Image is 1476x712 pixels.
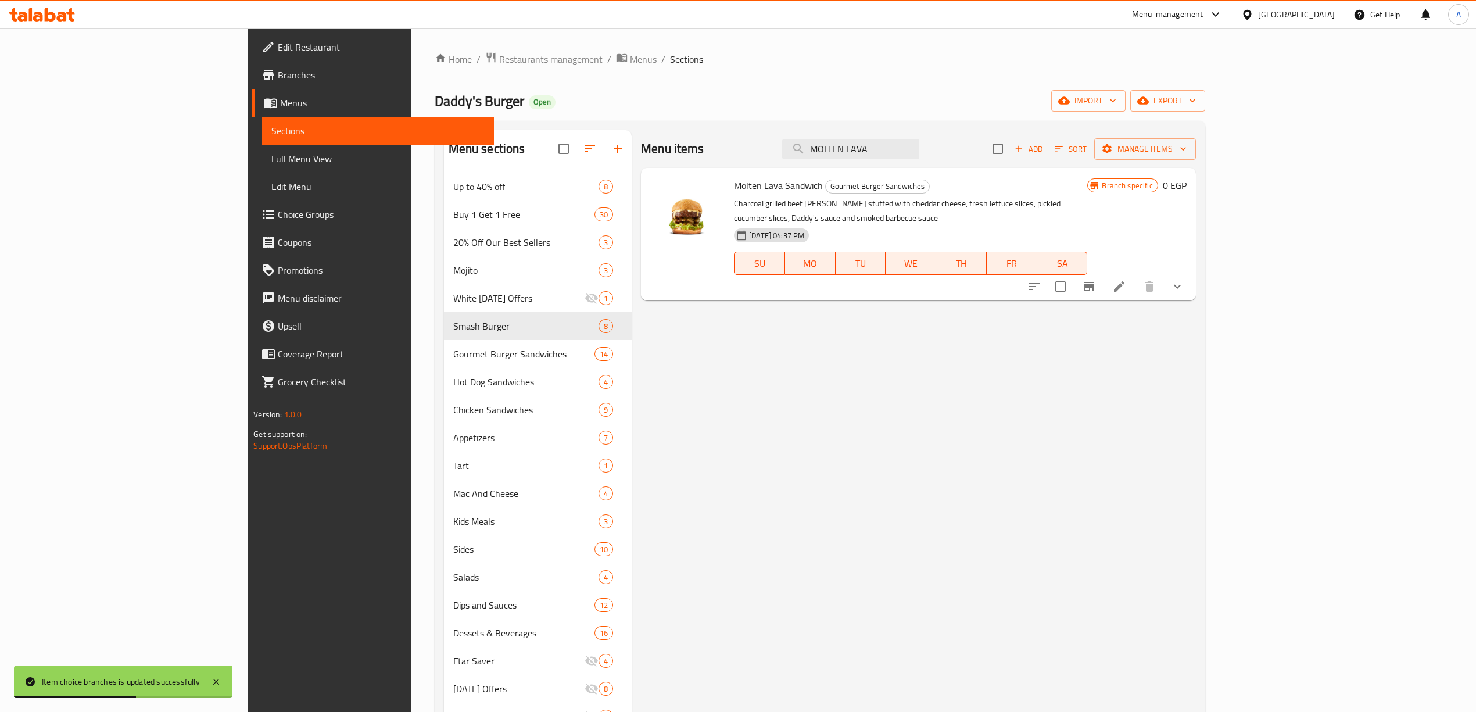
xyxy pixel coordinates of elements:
div: Salads4 [444,563,632,591]
div: Tart1 [444,452,632,480]
p: Charcoal grilled beef [PERSON_NAME] stuffed with cheddar cheese, fresh lettuce slices, pickled cu... [734,196,1087,226]
span: 4 [599,488,612,499]
button: MO [785,252,836,275]
span: Hot Dog Sandwiches [453,375,599,389]
div: items [599,654,613,668]
span: White [DATE] Offers [453,291,585,305]
span: 4 [599,377,612,388]
nav: breadcrumb [435,52,1205,67]
span: 30 [595,209,612,220]
div: [GEOGRAPHIC_DATA] [1258,8,1335,21]
span: Select to update [1048,274,1073,299]
span: Full Menu View [271,152,485,166]
div: items [599,375,613,389]
span: TH [941,255,982,272]
button: show more [1163,273,1191,300]
span: Select section [986,137,1010,161]
span: WE [890,255,932,272]
button: FR [987,252,1037,275]
div: Ramadan Offers [453,682,585,696]
h6: 0 EGP [1163,177,1187,194]
div: Gourmet Burger Sandwiches14 [444,340,632,368]
span: Promotions [278,263,485,277]
span: 12 [595,600,612,611]
span: Mac And Cheese [453,486,599,500]
span: Edit Restaurant [278,40,485,54]
div: Sides10 [444,535,632,563]
span: 3 [599,237,612,248]
a: Menus [616,52,657,67]
span: 3 [599,265,612,276]
span: 8 [599,684,612,695]
span: Dessets & Beverages [453,626,594,640]
span: Choice Groups [278,207,485,221]
span: [DATE] 04:37 PM [744,230,809,241]
div: items [599,291,613,305]
span: export [1140,94,1196,108]
span: Sort items [1047,140,1094,158]
span: Add [1013,142,1044,156]
span: 1.0.0 [284,407,302,422]
span: Menus [630,52,657,66]
button: delete [1135,273,1163,300]
span: Edit Menu [271,180,485,194]
a: Coupons [252,228,494,256]
div: Buy 1 Get 1 Free [453,207,594,221]
svg: Inactive section [585,654,599,668]
span: SA [1042,255,1083,272]
div: Hot Dog Sandwiches4 [444,368,632,396]
div: items [599,431,613,445]
div: Chicken Sandwiches [453,403,599,417]
div: items [599,235,613,249]
a: Grocery Checklist [252,368,494,396]
a: Edit Menu [262,173,494,201]
div: items [599,319,613,333]
div: Dips and Sauces12 [444,591,632,619]
a: Sections [262,117,494,145]
span: 4 [599,656,612,667]
a: Menus [252,89,494,117]
button: WE [886,252,936,275]
div: items [594,542,613,556]
span: Mojito [453,263,599,277]
div: Buy 1 Get 1 Free30 [444,201,632,228]
span: Sides [453,542,594,556]
div: Ftar Saver [453,654,585,668]
li: / [661,52,665,66]
span: Version: [253,407,282,422]
span: Add item [1010,140,1047,158]
button: SU [734,252,785,275]
span: Sort sections [576,135,604,163]
div: Menu-management [1132,8,1203,22]
span: A [1456,8,1461,21]
span: Restaurants management [499,52,603,66]
div: Smash Burger [453,319,599,333]
span: TU [840,255,882,272]
span: Salads [453,570,599,584]
span: Branch specific [1097,180,1157,191]
a: Menu disclaimer [252,284,494,312]
div: Chicken Sandwiches9 [444,396,632,424]
span: 16 [595,628,612,639]
div: items [594,626,613,640]
span: SU [739,255,780,272]
div: items [599,459,613,473]
span: 8 [599,181,612,192]
img: Molten Lava Sandwich [650,177,725,252]
div: Mac And Cheese4 [444,480,632,507]
span: Kids Meals [453,514,599,528]
div: items [599,514,613,528]
div: Open [529,95,556,109]
span: [DATE] Offers [453,682,585,696]
span: import [1061,94,1116,108]
span: 8 [599,321,612,332]
button: sort-choices [1020,273,1048,300]
svg: Inactive section [585,291,599,305]
a: Full Menu View [262,145,494,173]
button: TU [836,252,886,275]
button: Sort [1052,140,1090,158]
span: Tart [453,459,599,473]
